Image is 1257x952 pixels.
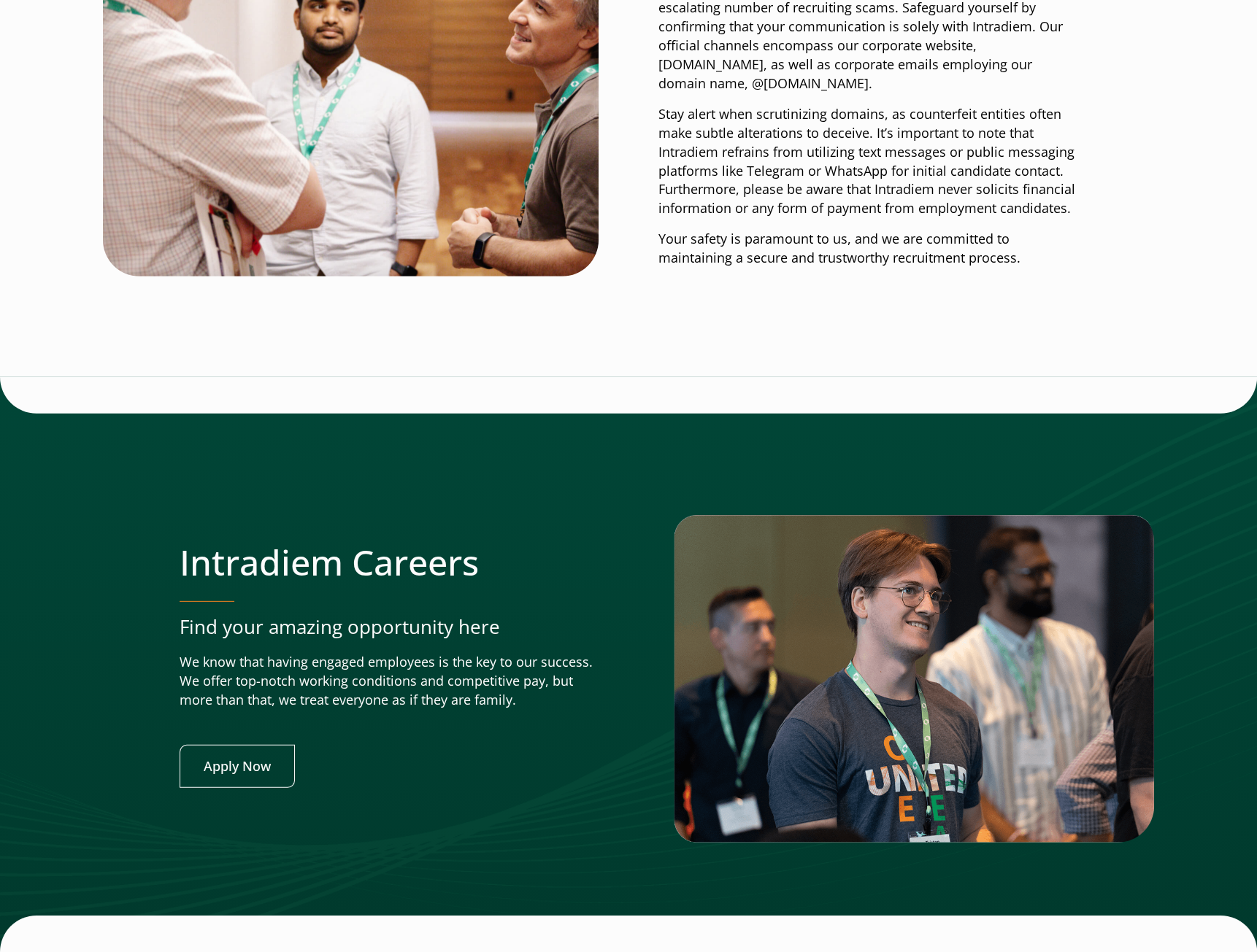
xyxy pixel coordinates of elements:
[180,745,295,788] a: Apply Now
[658,230,1077,268] p: Your safety is paramount to us, and we are committed to maintaining a secure and trustworthy recr...
[180,541,599,584] h2: Intradiem Careers
[180,653,599,710] p: We know that having engaged employees is the key to our success. We offer top-notch working condi...
[180,614,599,641] p: Find your amazing opportunity here
[658,105,1077,218] p: Stay alert when scrutinizing domains, as counterfeit entities often make subtle alterations to de...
